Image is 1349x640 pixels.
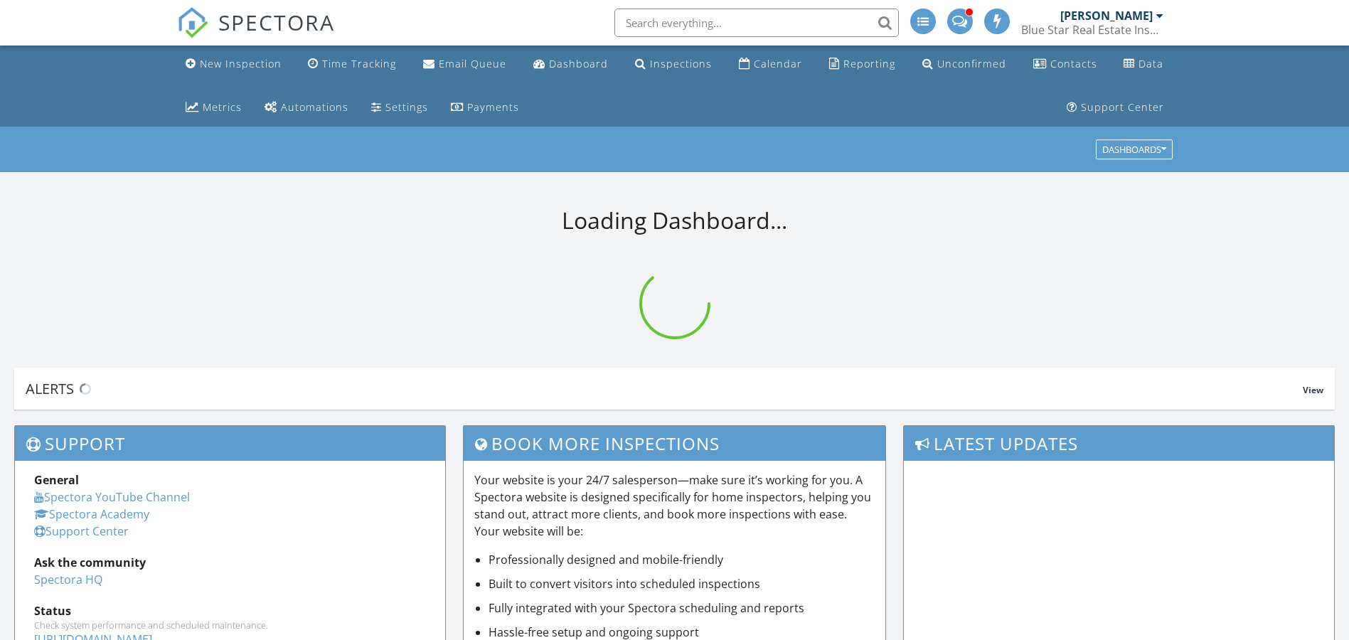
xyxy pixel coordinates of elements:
[1096,140,1173,160] button: Dashboards
[34,523,129,539] a: Support Center
[549,57,608,70] div: Dashboard
[823,51,901,78] a: Reporting
[528,51,614,78] a: Dashboard
[177,19,335,49] a: SPECTORA
[489,575,875,592] li: Built to convert visitors into scheduled inspections
[218,7,335,37] span: SPECTORA
[281,100,348,114] div: Automations
[34,619,426,631] div: Check system performance and scheduled maintenance.
[733,51,808,78] a: Calendar
[1021,23,1163,37] div: Blue Star Real Estate Inspection Services
[1118,51,1169,78] a: Data
[474,471,875,540] p: Your website is your 24/7 salesperson—make sure it’s working for you. A Spectora website is desig...
[445,95,525,121] a: Payments
[439,57,506,70] div: Email Queue
[15,426,445,461] h3: Support
[489,599,875,617] li: Fully integrated with your Spectora scheduling and reports
[180,51,287,78] a: New Inspection
[1303,384,1323,396] span: View
[203,100,242,114] div: Metrics
[1028,51,1103,78] a: Contacts
[917,51,1012,78] a: Unconfirmed
[34,572,102,587] a: Spectora HQ
[1139,57,1163,70] div: Data
[322,57,396,70] div: Time Tracking
[1060,9,1153,23] div: [PERSON_NAME]
[417,51,512,78] a: Email Queue
[34,472,79,488] strong: General
[1081,100,1164,114] div: Support Center
[385,100,428,114] div: Settings
[489,551,875,568] li: Professionally designed and mobile-friendly
[1061,95,1170,121] a: Support Center
[467,100,519,114] div: Payments
[34,489,190,505] a: Spectora YouTube Channel
[26,379,1303,398] div: Alerts
[1050,57,1097,70] div: Contacts
[614,9,899,37] input: Search everything...
[34,602,426,619] div: Status
[180,95,247,121] a: Metrics
[629,51,718,78] a: Inspections
[464,426,885,461] h3: Book More Inspections
[1102,145,1166,155] div: Dashboards
[200,57,282,70] div: New Inspection
[177,7,208,38] img: The Best Home Inspection Software - Spectora
[843,57,895,70] div: Reporting
[366,95,434,121] a: Settings
[34,554,426,571] div: Ask the community
[937,57,1006,70] div: Unconfirmed
[650,57,712,70] div: Inspections
[754,57,802,70] div: Calendar
[904,426,1334,461] h3: Latest Updates
[302,51,402,78] a: Time Tracking
[34,506,149,522] a: Spectora Academy
[259,95,354,121] a: Automations (Advanced)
